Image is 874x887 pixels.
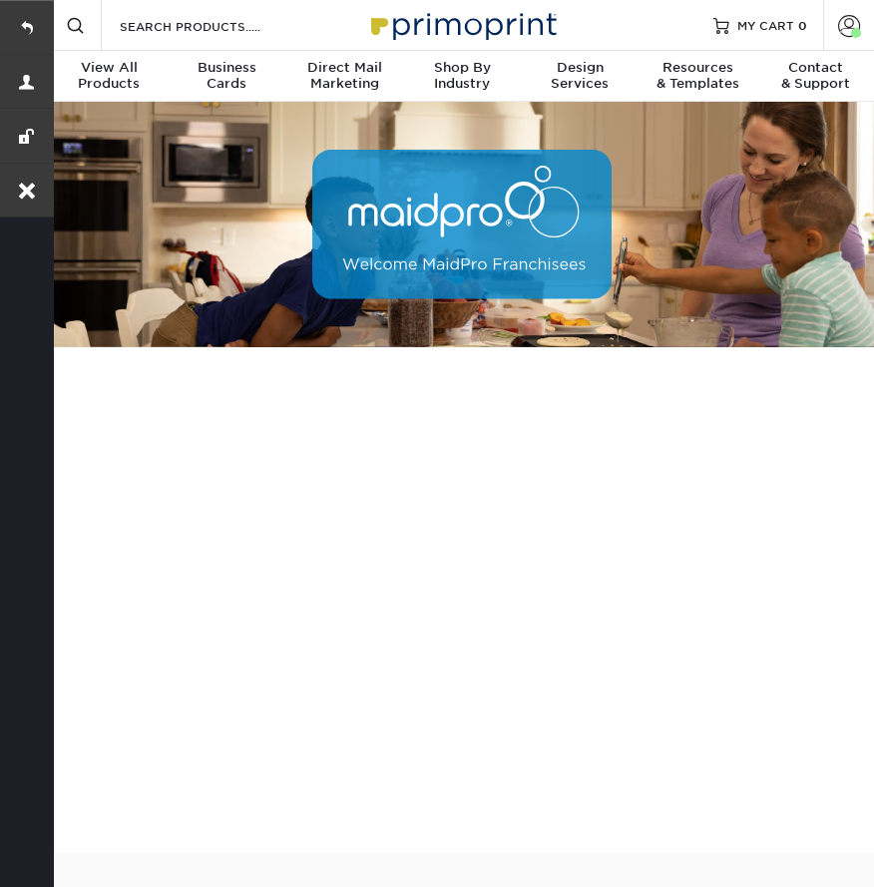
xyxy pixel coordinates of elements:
[168,60,285,92] div: Cards
[50,51,168,104] a: View AllProducts
[50,60,168,76] span: View All
[403,51,521,104] a: Shop ByIndustry
[756,60,874,76] span: Contact
[168,51,285,104] a: BusinessCards
[362,3,562,46] img: Primoprint
[50,60,168,92] div: Products
[798,18,807,32] span: 0
[521,51,639,104] a: DesignServices
[118,14,312,38] input: SEARCH PRODUCTS.....
[403,60,521,92] div: Industry
[737,17,794,34] span: MY CART
[285,60,403,92] div: Marketing
[639,60,756,92] div: & Templates
[756,51,874,104] a: Contact& Support
[756,60,874,92] div: & Support
[285,51,403,104] a: Direct MailMarketing
[168,60,285,76] span: Business
[312,150,612,299] img: MaidPro
[285,60,403,76] span: Direct Mail
[521,60,639,92] div: Services
[639,60,756,76] span: Resources
[639,51,756,104] a: Resources& Templates
[403,60,521,76] span: Shop By
[521,60,639,76] span: Design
